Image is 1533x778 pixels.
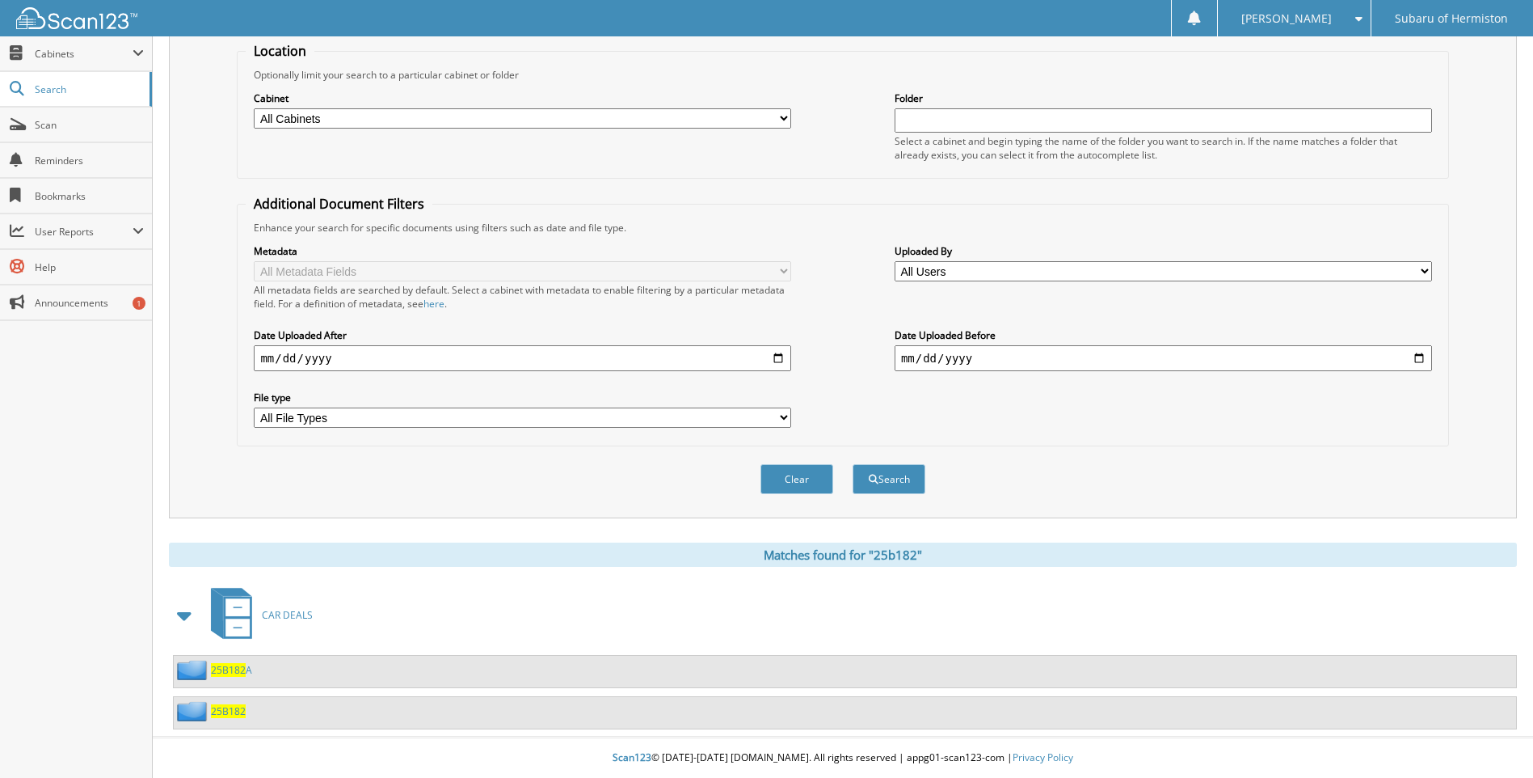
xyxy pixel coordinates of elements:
[760,464,833,494] button: Clear
[211,663,246,677] span: 25B182
[895,134,1432,162] div: Select a cabinet and begin typing the name of the folder you want to search in. If the name match...
[246,221,1439,235] div: Enhance your search for specific documents using filters such as date and file type.
[1013,751,1073,764] a: Privacy Policy
[853,464,925,494] button: Search
[254,283,791,311] div: All metadata fields are searched by default. Select a cabinet with metadata to enable filtering b...
[153,738,1533,778] div: © [DATE]-[DATE] [DOMAIN_NAME]. All rights reserved | appg01-scan123-com |
[1241,14,1332,23] span: [PERSON_NAME]
[169,543,1517,567] div: Matches found for "25b182"
[895,345,1432,371] input: end
[613,751,651,764] span: Scan123
[133,297,145,310] div: 1
[254,328,791,342] label: Date Uploaded After
[35,118,144,132] span: Scan
[35,260,144,274] span: Help
[246,42,314,60] legend: Location
[35,225,133,239] span: User Reports
[211,704,246,718] a: 25B182
[201,583,313,647] a: CAR DEALS
[254,244,791,258] label: Metadata
[254,345,791,371] input: start
[35,154,144,167] span: Reminders
[16,7,137,29] img: scan123-logo-white.svg
[246,195,432,213] legend: Additional Document Filters
[246,68,1439,82] div: Optionally limit your search to a particular cabinet or folder
[1395,14,1508,23] span: Subaru of Hermiston
[262,608,313,622] span: CAR DEALS
[254,391,791,404] label: File type
[895,91,1432,105] label: Folder
[35,296,144,310] span: Announcements
[177,701,211,721] img: folder2.png
[177,660,211,680] img: folder2.png
[211,663,252,677] a: 25B182A
[35,82,141,96] span: Search
[423,297,444,311] a: here
[254,91,791,105] label: Cabinet
[895,328,1432,342] label: Date Uploaded Before
[895,244,1432,258] label: Uploaded By
[35,47,133,61] span: Cabinets
[35,189,144,203] span: Bookmarks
